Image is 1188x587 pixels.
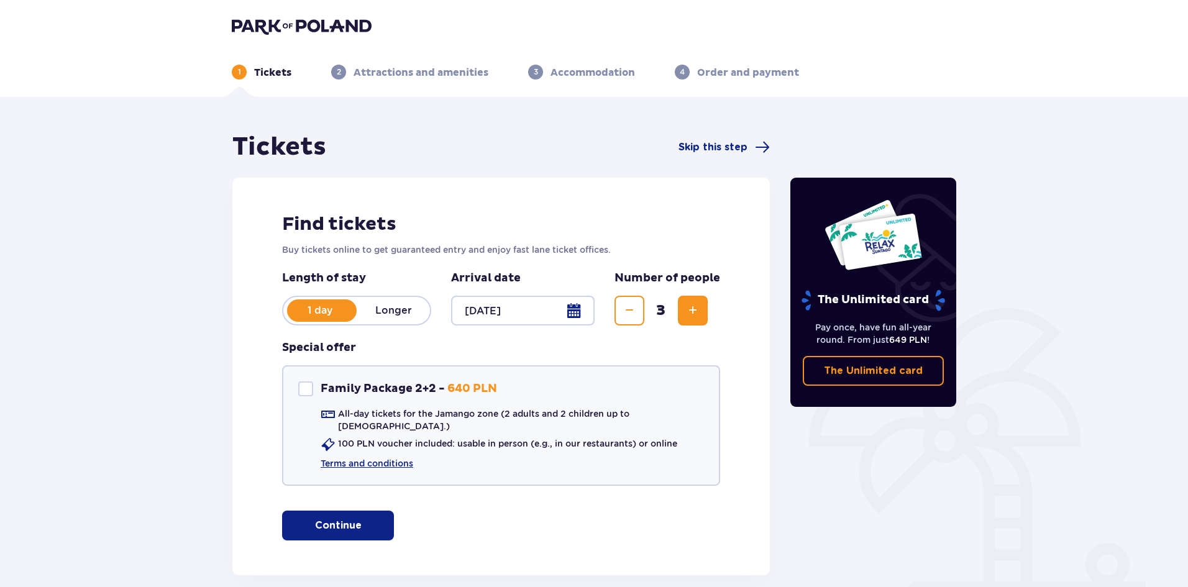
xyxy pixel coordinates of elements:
p: Number of people [615,271,720,286]
img: Two entry cards to Suntago with the word 'UNLIMITED RELAX', featuring a white background with tro... [824,199,923,271]
p: Order and payment [697,66,799,80]
div: 4Order and payment [675,65,799,80]
p: Tickets [254,66,291,80]
p: 640 PLN [447,381,497,396]
p: The Unlimited card [824,364,923,378]
div: 3Accommodation [528,65,635,80]
p: The Unlimited card [800,289,946,311]
button: Increase [678,296,708,325]
span: 3 [647,301,675,320]
h1: Tickets [232,132,326,163]
button: Decrease [615,296,644,325]
button: Continue [282,511,394,540]
p: 100 PLN voucher included: usable in person (e.g., in our restaurants) or online [338,437,677,450]
h2: Find tickets [282,212,720,236]
p: Length of stay [282,271,431,286]
p: Family Package 2+2 - [321,381,445,396]
a: Skip this step [679,140,770,155]
div: 1Tickets [232,65,291,80]
p: Longer [357,304,430,317]
img: Park of Poland logo [232,17,372,35]
p: Arrival date [451,271,521,286]
div: 2Attractions and amenities [331,65,488,80]
span: 649 PLN [889,335,927,345]
p: 1 day [283,304,357,317]
p: Pay once, have fun all-year round. From just ! [803,321,944,346]
h3: Special offer [282,340,356,355]
p: Buy tickets online to get guaranteed entry and enjoy fast lane ticket offices. [282,243,720,256]
p: 4 [680,66,685,78]
p: Continue [315,519,362,532]
p: All-day tickets for the Jamango zone (2 adults and 2 children up to [DEMOGRAPHIC_DATA].) [338,407,704,432]
a: Terms and conditions [321,457,413,470]
p: Attractions and amenities [354,66,488,80]
p: 1 [238,66,241,78]
p: 2 [337,66,341,78]
p: 3 [534,66,538,78]
a: The Unlimited card [803,356,944,386]
span: Skip this step [679,140,747,154]
p: Accommodation [551,66,635,80]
